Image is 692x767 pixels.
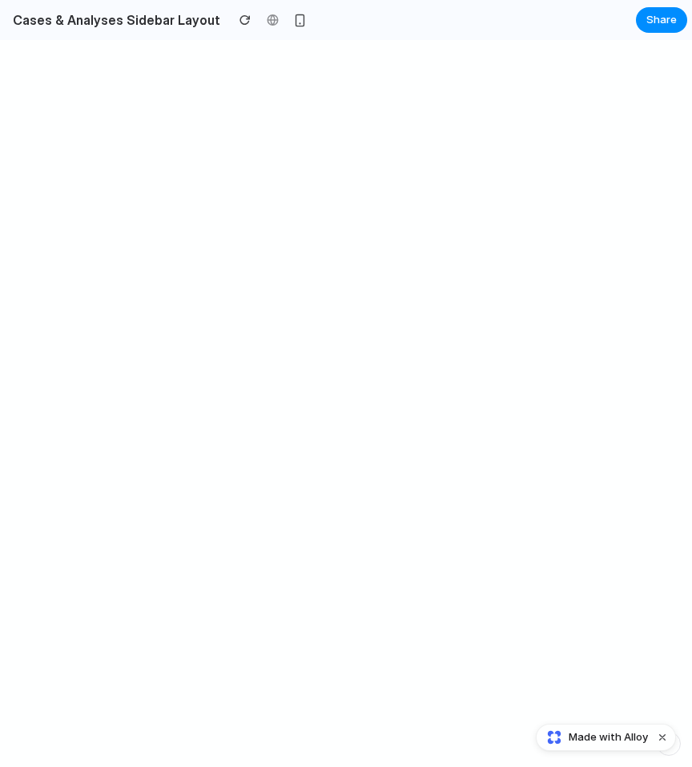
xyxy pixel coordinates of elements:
button: Dismiss watermark [653,728,672,747]
button: Share [636,7,687,33]
span: Made with Alloy [569,729,648,745]
span: Share [646,12,677,28]
a: Made with Alloy [537,729,650,745]
h2: Cases & Analyses Sidebar Layout [6,10,220,30]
